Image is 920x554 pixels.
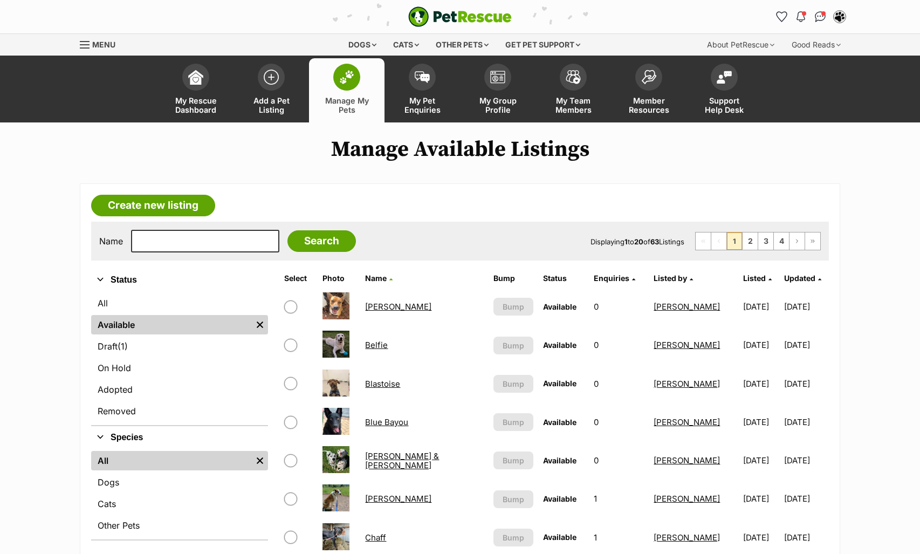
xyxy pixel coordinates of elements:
span: Available [543,494,576,503]
span: My Group Profile [473,96,522,114]
span: Name [365,273,387,283]
a: [PERSON_NAME] [365,302,431,312]
td: [DATE] [739,326,782,364]
img: add-pet-listing-icon-0afa8454b4691262ce3f59096e99ab1cd57d4a30225e0717b998d2c9b9846f56.svg [264,70,279,85]
input: Search [287,230,356,252]
a: [PERSON_NAME] [654,417,720,427]
span: Updated [784,273,815,283]
button: Bump [493,413,533,431]
a: Available [91,315,252,334]
a: Adopted [91,380,268,399]
div: Good Reads [784,34,848,56]
a: My Rescue Dashboard [158,58,234,122]
a: My Pet Enquiries [385,58,460,122]
a: PetRescue [408,6,512,27]
a: Member Resources [611,58,686,122]
strong: 20 [634,237,643,246]
span: Bump [503,494,524,505]
a: Page 4 [774,232,789,250]
td: [DATE] [784,480,828,517]
a: Blue Bayou [365,417,408,427]
span: Manage My Pets [322,96,371,114]
span: Bump [503,455,524,466]
img: group-profile-icon-3fa3cf56718a62981997c0bc7e787c4b2cf8bcc04b72c1350f741eb67cf2f40e.svg [490,71,505,84]
td: [DATE] [739,442,782,479]
td: 0 [589,403,649,441]
a: Blastoise [365,379,400,389]
td: [DATE] [739,288,782,325]
img: help-desk-icon-fdf02630f3aa405de69fd3d07c3f3aa587a6932b1a1747fa1d2bba05be0121f9.svg [717,71,732,84]
span: Add a Pet Listing [247,96,296,114]
span: Available [543,456,576,465]
button: Bump [493,298,533,316]
button: Species [91,430,268,444]
button: Bump [493,337,533,354]
a: Other Pets [91,516,268,535]
div: Get pet support [498,34,588,56]
a: Remove filter [252,451,268,470]
span: Listed by [654,273,687,283]
span: Displaying to of Listings [591,237,684,246]
div: Dogs [341,34,384,56]
strong: 63 [650,237,659,246]
div: About PetRescue [699,34,782,56]
a: Last page [805,232,820,250]
td: 1 [589,480,649,517]
ul: Account quick links [773,8,848,25]
td: [DATE] [739,480,782,517]
a: [PERSON_NAME] & [PERSON_NAME] [365,451,439,470]
button: Status [91,273,268,287]
span: My Pet Enquiries [398,96,447,114]
th: Bump [489,270,538,287]
img: chat-41dd97257d64d25036548639549fe6c8038ab92f7586957e7f3b1b290dea8141.svg [815,11,826,22]
span: Listed [743,273,766,283]
a: Draft [91,337,268,356]
td: 0 [589,326,649,364]
a: [PERSON_NAME] [654,494,720,504]
a: Menu [80,34,123,53]
div: Species [91,449,268,539]
td: [DATE] [739,365,782,402]
td: 0 [589,365,649,402]
a: All [91,293,268,313]
a: [PERSON_NAME] [654,532,720,543]
span: Available [543,418,576,427]
a: Conversations [812,8,829,25]
a: Chaff [365,532,386,543]
span: First page [696,232,711,250]
span: Member Resources [624,96,673,114]
button: Bump [493,490,533,508]
img: dashboard-icon-eb2f2d2d3e046f16d808141f083e7271f6b2e854fb5c12c21221c1fb7104beca.svg [188,70,203,85]
button: My account [831,8,848,25]
td: 0 [589,442,649,479]
button: Bump [493,529,533,546]
button: Notifications [792,8,809,25]
span: Available [543,532,576,542]
th: Select [280,270,317,287]
td: 0 [589,288,649,325]
a: [PERSON_NAME] [365,494,431,504]
a: Next page [789,232,805,250]
span: (1) [118,340,128,353]
span: Bump [503,301,524,312]
a: [PERSON_NAME] [654,340,720,350]
a: Manage My Pets [309,58,385,122]
a: My Group Profile [460,58,535,122]
a: All [91,451,252,470]
td: [DATE] [784,403,828,441]
img: pet-enquiries-icon-7e3ad2cf08bfb03b45e93fb7055b45f3efa6380592205ae92323e6603595dc1f.svg [415,71,430,83]
td: [DATE] [784,442,828,479]
a: Removed [91,401,268,421]
a: Page 2 [743,232,758,250]
a: Enquiries [594,273,635,283]
a: [PERSON_NAME] [654,455,720,466]
a: Create new listing [91,195,215,216]
span: Menu [92,40,115,49]
a: [PERSON_NAME] [654,302,720,312]
td: [DATE] [784,365,828,402]
td: [DATE] [739,403,782,441]
span: Page 1 [727,232,742,250]
span: My Team Members [549,96,598,114]
a: Support Help Desk [686,58,762,122]
a: Updated [784,273,821,283]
